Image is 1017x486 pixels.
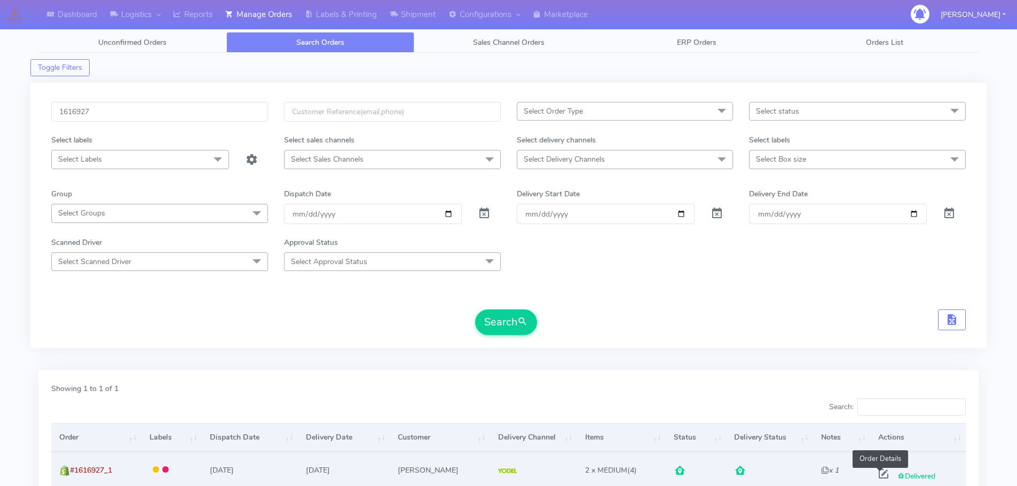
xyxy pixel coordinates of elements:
th: Delivery Status: activate to sort column ascending [726,423,813,452]
button: Search [475,309,537,335]
span: Search Orders [296,37,344,47]
span: 2 x MEDIUM [585,465,627,475]
label: Approval Status [284,237,338,248]
th: Dispatch Date: activate to sort column ascending [202,423,298,452]
img: Yodel [498,468,517,474]
span: #1616927_1 [70,465,112,475]
th: Actions: activate to sort column ascending [870,423,966,452]
input: Customer Reference(email,phone) [284,102,501,122]
span: Sales Channel Orders [473,37,545,47]
span: Select Box size [756,154,806,164]
th: Status: activate to sort column ascending [666,423,727,452]
span: Select Labels [58,154,102,164]
th: Labels: activate to sort column ascending [141,423,202,452]
label: Select labels [51,134,92,146]
span: (4) [585,465,637,475]
span: Orders List [866,37,903,47]
th: Delivery Channel: activate to sort column ascending [490,423,577,452]
ul: Tabs [38,32,979,53]
th: Customer: activate to sort column ascending [390,423,490,452]
label: Dispatch Date [284,188,331,200]
img: shopify.png [59,465,70,476]
span: Select Delivery Channels [524,154,605,164]
label: Delivery End Date [749,188,808,200]
label: Select labels [749,134,790,146]
th: Delivery Date: activate to sort column ascending [298,423,390,452]
span: Unconfirmed Orders [98,37,167,47]
label: Select sales channels [284,134,354,146]
label: Scanned Driver [51,237,102,248]
input: Search: [857,399,966,416]
button: Toggle Filters [30,59,90,76]
span: Select Sales Channels [291,154,364,164]
span: Select Groups [58,208,105,218]
label: Search: [829,399,966,416]
th: Items: activate to sort column ascending [577,423,666,452]
span: Select status [756,106,799,116]
th: Order: activate to sort column ascending [51,423,141,452]
label: Delivery Start Date [517,188,580,200]
input: Order Id [51,102,268,122]
span: Select Scanned Driver [58,257,131,267]
span: ERP Orders [677,37,716,47]
label: Group [51,188,72,200]
span: Select Approval Status [291,257,367,267]
label: Select delivery channels [517,134,596,146]
label: Showing 1 to 1 of 1 [51,383,119,394]
th: Notes: activate to sort column ascending [813,423,870,452]
span: Delivered [897,471,935,481]
button: [PERSON_NAME] [933,4,1014,26]
span: Select Order Type [524,106,583,116]
i: x 1 [821,465,839,475]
